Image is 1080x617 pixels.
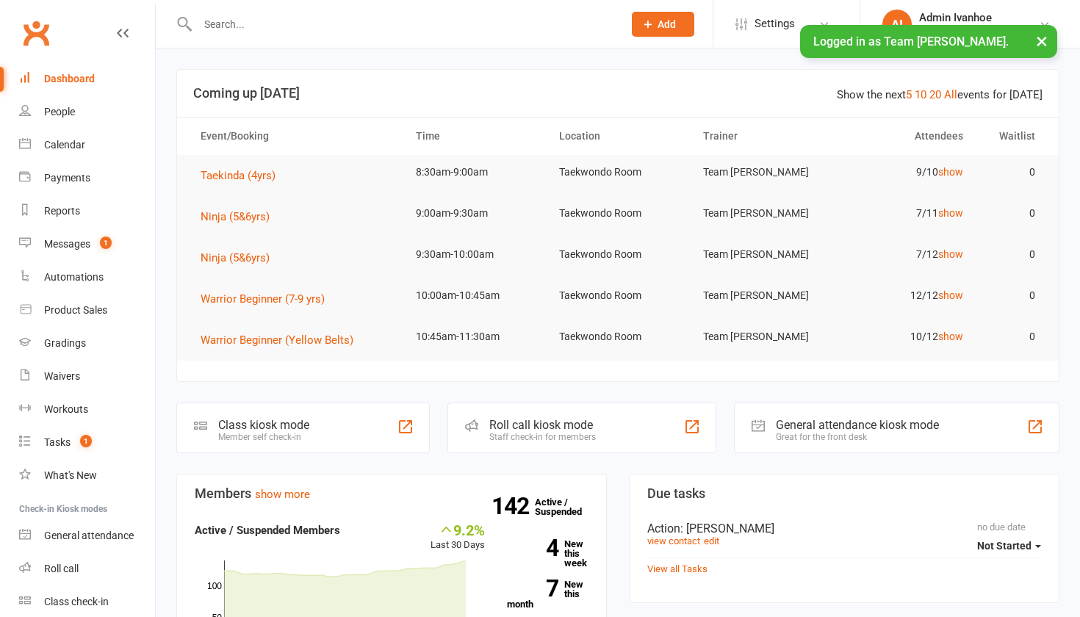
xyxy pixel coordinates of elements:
[431,522,485,553] div: Last 30 Days
[690,278,833,313] td: Team [PERSON_NAME]
[489,432,596,442] div: Staff check-in for members
[403,237,546,272] td: 9:30am-10:00am
[19,95,155,129] a: People
[507,580,589,609] a: 7New this month
[690,320,833,354] td: Team [PERSON_NAME]
[19,393,155,426] a: Workouts
[833,196,976,231] td: 7/11
[193,86,1043,101] h3: Coming up [DATE]
[492,495,535,517] strong: 142
[403,320,546,354] td: 10:45am-11:30am
[19,327,155,360] a: Gradings
[44,530,134,541] div: General attendance
[976,196,1048,231] td: 0
[218,418,309,432] div: Class kiosk mode
[647,563,708,574] a: View all Tasks
[19,162,155,195] a: Payments
[19,195,155,228] a: Reports
[403,155,546,190] td: 8:30am-9:00am
[19,459,155,492] a: What's New
[19,426,155,459] a: Tasks 1
[813,35,1009,48] span: Logged in as Team [PERSON_NAME].
[919,24,1025,37] div: Team [PERSON_NAME]
[680,522,774,535] span: : [PERSON_NAME]
[546,237,689,272] td: Taekwondo Room
[833,155,976,190] td: 9/10
[44,403,88,415] div: Workouts
[507,577,558,599] strong: 7
[44,563,79,574] div: Roll call
[44,337,86,349] div: Gradings
[44,304,107,316] div: Product Sales
[658,18,676,30] span: Add
[546,320,689,354] td: Taekwondo Room
[187,118,403,155] th: Event/Booking
[882,10,912,39] div: AI
[19,261,155,294] a: Automations
[18,15,54,51] a: Clubworx
[403,278,546,313] td: 10:00am-10:45am
[938,248,963,260] a: show
[201,333,353,347] span: Warrior Beginner (Yellow Belts)
[938,166,963,178] a: show
[507,539,589,568] a: 4New this week
[690,237,833,272] td: Team [PERSON_NAME]
[201,210,270,223] span: Ninja (5&6yrs)
[977,533,1041,559] button: Not Started
[201,169,276,182] span: Taekinda (4yrs)
[44,271,104,283] div: Automations
[507,537,558,559] strong: 4
[647,535,700,546] a: view contact
[19,294,155,327] a: Product Sales
[915,88,926,101] a: 10
[201,208,280,225] button: Ninja (5&6yrs)
[403,196,546,231] td: 9:00am-9:30am
[403,118,546,155] th: Time
[833,118,976,155] th: Attendees
[546,118,689,155] th: Location
[44,205,80,217] div: Reports
[193,14,613,35] input: Search...
[431,522,485,538] div: 9.2%
[776,432,939,442] div: Great for the front desk
[201,167,286,184] button: Taekinda (4yrs)
[546,155,689,190] td: Taekwondo Room
[837,86,1043,104] div: Show the next events for [DATE]
[833,320,976,354] td: 10/12
[201,290,335,308] button: Warrior Beginner (7-9 yrs)
[19,360,155,393] a: Waivers
[44,106,75,118] div: People
[1029,25,1055,57] button: ×
[44,172,90,184] div: Payments
[976,278,1048,313] td: 0
[755,7,795,40] span: Settings
[100,237,112,249] span: 1
[976,155,1048,190] td: 0
[938,289,963,301] a: show
[833,237,976,272] td: 7/12
[976,320,1048,354] td: 0
[201,292,325,306] span: Warrior Beginner (7-9 yrs)
[906,88,912,101] a: 5
[195,486,588,501] h3: Members
[938,331,963,342] a: show
[195,524,340,537] strong: Active / Suspended Members
[929,88,941,101] a: 20
[647,486,1041,501] h3: Due tasks
[19,129,155,162] a: Calendar
[44,596,109,607] div: Class check-in
[976,237,1048,272] td: 0
[44,436,71,448] div: Tasks
[690,155,833,190] td: Team [PERSON_NAME]
[44,469,97,481] div: What's New
[19,228,155,261] a: Messages 1
[546,196,689,231] td: Taekwondo Room
[919,11,1025,24] div: Admin Ivanhoe
[833,278,976,313] td: 12/12
[201,249,280,267] button: Ninja (5&6yrs)
[977,540,1032,552] span: Not Started
[489,418,596,432] div: Roll call kiosk mode
[44,139,85,151] div: Calendar
[19,62,155,95] a: Dashboard
[632,12,694,37] button: Add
